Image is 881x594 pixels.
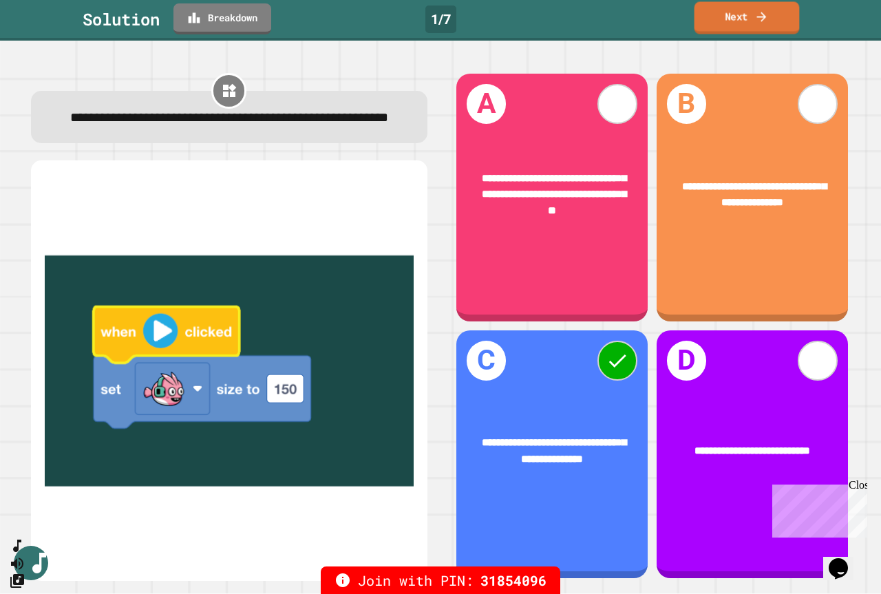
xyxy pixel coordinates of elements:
[9,572,25,589] button: Change Music
[83,7,160,32] div: Solution
[667,341,707,381] h1: D
[480,570,546,591] span: 31854096
[467,84,507,124] h1: A
[173,3,271,34] a: Breakdown
[321,566,560,594] div: Join with PIN:
[425,6,456,33] div: 1 / 7
[9,538,25,555] button: SpeedDial basic example
[667,84,707,124] h1: B
[767,479,867,538] iframe: chat widget
[694,1,800,34] a: Next
[6,6,95,87] div: Chat with us now!Close
[9,555,25,572] button: Mute music
[467,341,507,381] h1: C
[45,178,414,564] img: quiz-media%2FwbqeZ5AzqP8Hig30m9qN.png
[823,539,867,580] iframe: chat widget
